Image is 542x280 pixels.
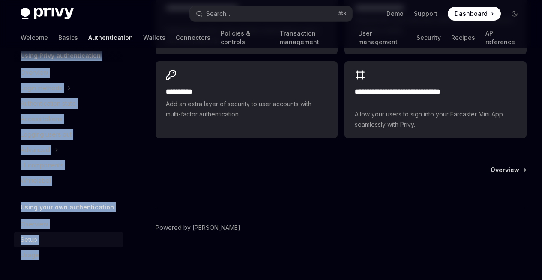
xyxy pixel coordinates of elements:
a: Wallets [143,27,165,48]
div: Whitelabel [21,176,51,186]
a: Overview [14,65,123,80]
div: Access tokens [21,114,62,124]
a: Support [414,9,437,18]
span: Overview [491,166,519,174]
a: Overview [14,217,123,232]
a: Setup [14,232,123,247]
span: ⌘ K [338,10,347,17]
button: Toggle dark mode [508,7,521,21]
div: Usage [21,250,39,260]
div: Overview [21,219,48,229]
img: dark logo [21,8,74,20]
a: Basics [58,27,78,48]
a: Connectors [176,27,210,48]
a: Logging users out [14,127,123,142]
a: User management [358,27,407,48]
span: Allow your users to sign into your Farcaster Mini App seamlessly with Privy. [355,109,516,130]
div: Search... [206,9,230,19]
div: Overview [21,68,48,78]
a: Security [416,27,441,48]
a: Dashboard [448,7,501,21]
a: Welcome [21,27,48,48]
a: API reference [485,27,521,48]
span: Dashboard [455,9,488,18]
a: Demo [386,9,404,18]
a: **** *****Add an extra layer of security to user accounts with multi-factor authentication. [156,61,338,138]
span: Add an extra layer of security to user accounts with multi-factor authentication. [166,99,327,119]
a: UI components [14,158,123,173]
div: Login methods [21,83,62,93]
a: Access tokens [14,111,123,127]
a: Usage [14,247,123,263]
a: Whitelabel [14,173,123,188]
a: Overview [491,166,526,174]
div: Advanced [21,145,50,155]
a: Authentication [88,27,133,48]
a: Authentication state [14,96,123,111]
div: UI components [21,160,63,170]
h5: Using your own authentication [21,202,114,212]
a: Powered by [PERSON_NAME] [156,223,240,232]
div: Authentication state [21,98,76,109]
a: Transaction management [280,27,347,48]
div: Logging users out [21,129,72,140]
a: Recipes [451,27,475,48]
button: Search...⌘K [190,6,352,21]
div: Setup [21,235,37,245]
a: Policies & controls [221,27,270,48]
